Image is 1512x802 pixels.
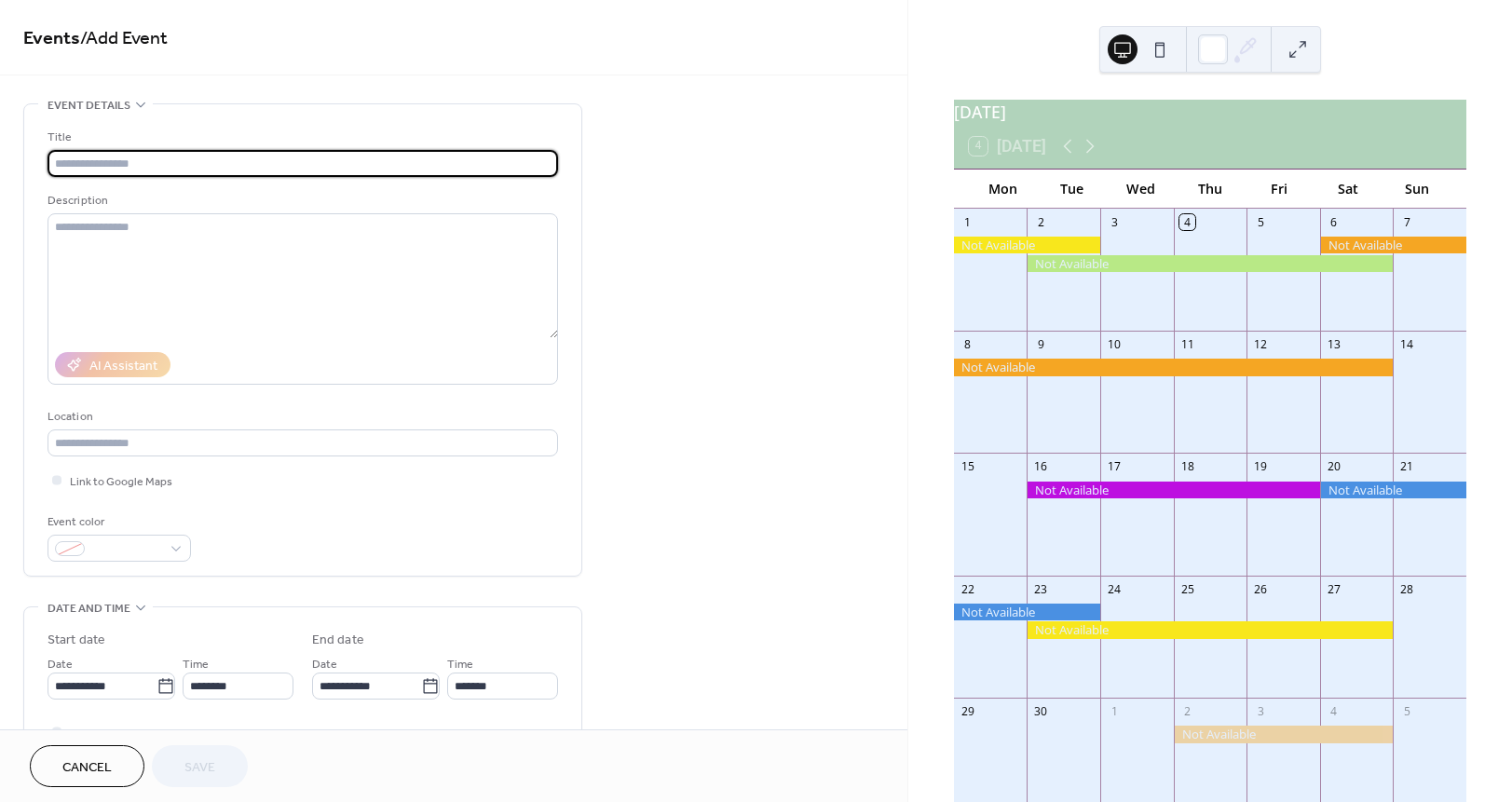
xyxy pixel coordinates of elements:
div: Not Available [954,604,1100,620]
div: Not Available [1320,237,1466,253]
div: 16 [1033,459,1049,475]
div: Mon [969,170,1038,208]
span: Date and time [48,599,130,618]
a: Events [23,20,80,57]
div: Description [48,191,554,211]
div: 22 [960,581,975,597]
div: 3 [1253,704,1269,720]
div: Not Available [1174,726,1394,742]
div: Title [48,128,554,147]
div: 9 [1033,337,1049,353]
div: Start date [48,631,105,650]
div: 15 [960,459,975,475]
div: 2 [1033,214,1049,230]
span: Date [48,655,73,674]
div: 14 [1399,337,1415,353]
div: 21 [1399,459,1415,475]
div: Sat [1314,170,1383,208]
div: 26 [1253,581,1269,597]
button: Cancel [30,745,144,787]
div: Sun [1383,170,1451,208]
div: 1 [960,214,975,230]
div: Fri [1245,170,1314,208]
div: Event color [48,512,187,532]
div: 19 [1253,459,1269,475]
span: Link to Google Maps [70,472,172,492]
span: Date [312,655,337,674]
div: Location [48,407,554,427]
div: 24 [1107,581,1123,597]
div: 13 [1326,337,1342,353]
div: Tue [1038,170,1107,208]
span: All day [70,724,102,743]
span: Event details [48,96,130,116]
div: 7 [1399,214,1415,230]
div: Wed [1107,170,1176,208]
span: / Add Event [80,20,168,57]
div: [DATE] [954,100,1466,124]
div: 23 [1033,581,1049,597]
div: 4 [1179,214,1195,230]
div: End date [312,631,364,650]
div: 12 [1253,337,1269,353]
span: Time [447,655,473,674]
div: Not Available [1027,255,1393,272]
div: 17 [1107,459,1123,475]
div: 29 [960,704,975,720]
div: Not Available [954,359,1394,375]
div: 1 [1107,704,1123,720]
div: Not Available [1320,482,1466,498]
div: 27 [1326,581,1342,597]
div: Not Available [954,237,1100,253]
div: 5 [1399,704,1415,720]
div: 25 [1179,581,1195,597]
div: 8 [960,337,975,353]
div: 3 [1107,214,1123,230]
div: 20 [1326,459,1342,475]
div: Thu [1176,170,1245,208]
div: 10 [1107,337,1123,353]
div: 30 [1033,704,1049,720]
span: Time [183,655,209,674]
div: 2 [1179,704,1195,720]
div: 11 [1179,337,1195,353]
div: 4 [1326,704,1342,720]
div: 18 [1179,459,1195,475]
div: Not Available [1027,482,1319,498]
div: 28 [1399,581,1415,597]
div: Not Available [1027,621,1393,638]
div: 5 [1253,214,1269,230]
span: Cancel [62,758,112,778]
div: 6 [1326,214,1342,230]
